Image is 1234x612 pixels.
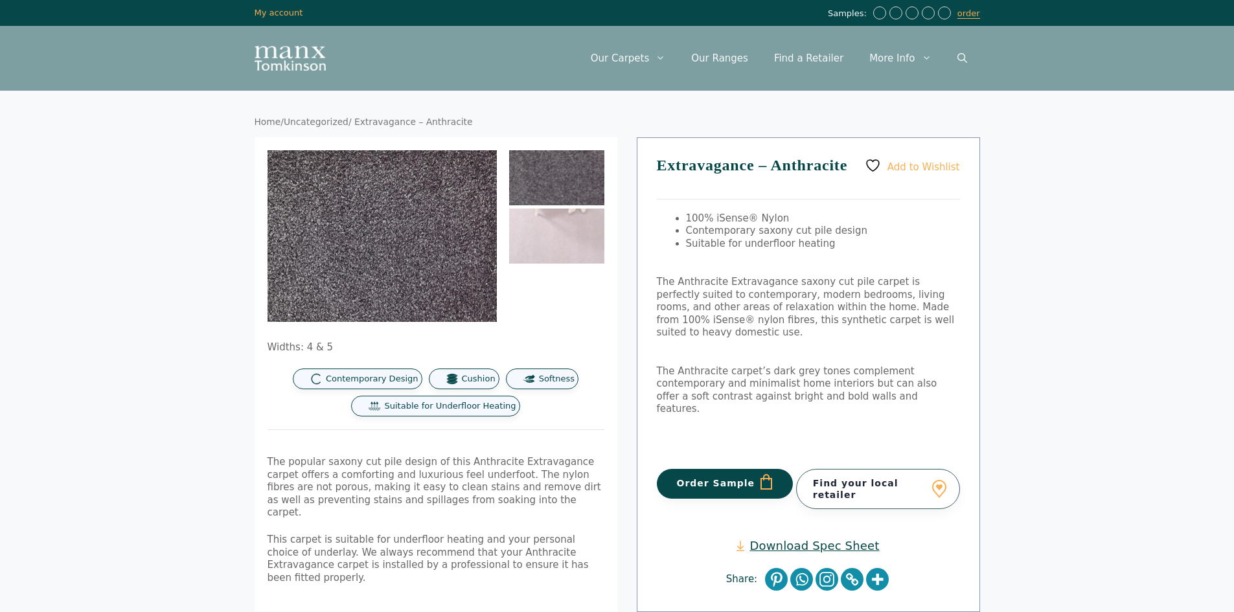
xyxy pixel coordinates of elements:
a: More [866,568,889,591]
button: Order Sample [657,469,794,499]
span: Cushion [462,374,496,385]
a: Add to Wishlist [865,157,959,174]
a: Pinterest [765,568,788,591]
a: My account [255,8,303,17]
span: Softness [539,374,575,385]
span: Contemporary saxony cut pile design [686,225,868,236]
a: Instagram [816,568,838,591]
a: Find a Retailer [761,39,856,78]
span: The Anthracite Extravagance saxony cut pile carpet is perfectly suited to contemporary, modern be... [657,276,955,338]
img: Manx Tomkinson [255,46,326,71]
a: Our Carpets [578,39,679,78]
span: Samples: [828,8,870,19]
p: Widths: 4 & 5 [268,341,604,354]
a: Uncategorized [284,117,348,127]
a: Open Search Bar [944,39,980,78]
span: This carpet is suitable for underfloor heating and your personal choice of underlay. We always re... [268,534,589,584]
h1: Extravagance – Anthracite [657,157,960,199]
a: More Info [856,39,944,78]
span: Contemporary Design [326,374,418,385]
nav: Primary [578,39,980,78]
span: The popular saxony cut pile design of this Anthracite Extravagance carpet offers a comforting and... [268,456,601,518]
span: 100% iSense® Nylon [686,212,790,224]
img: Extravagance [509,209,604,264]
a: Find your local retailer [796,469,960,509]
span: Suitable for Underfloor Heating [384,401,516,412]
a: Copy Link [841,568,863,591]
span: Add to Wishlist [887,161,960,172]
a: order [957,8,980,19]
a: Our Ranges [678,39,761,78]
a: Whatsapp [790,568,813,591]
span: The Anthracite carpet’s dark grey tones complement contemporary and minimalist home interiors but... [657,365,937,415]
span: Suitable for underfloor heating [686,238,836,249]
span: Share: [726,573,764,586]
a: Home [255,117,281,127]
nav: Breadcrumb [255,117,980,128]
a: Download Spec Sheet [737,538,879,553]
img: Extravagance-Anthracite [509,150,604,205]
